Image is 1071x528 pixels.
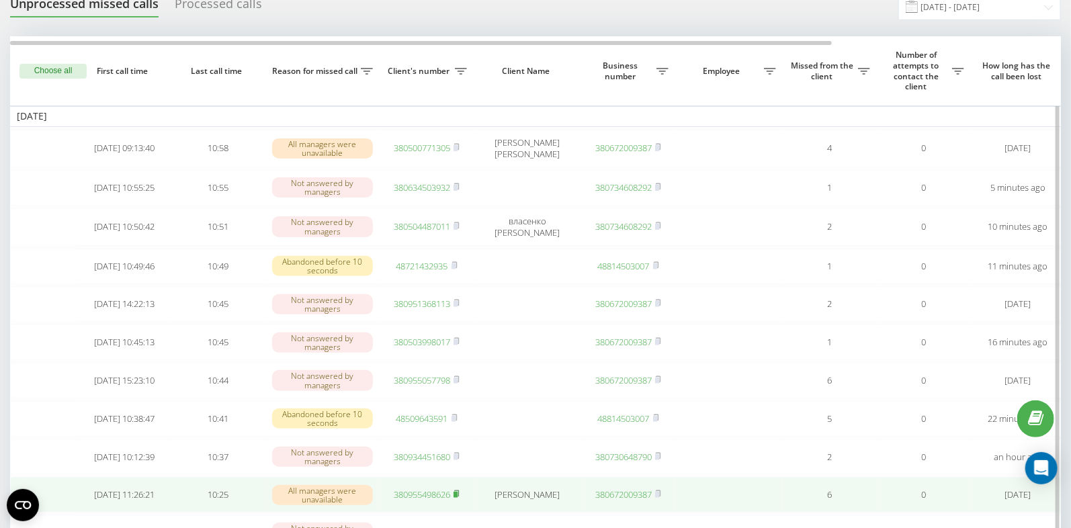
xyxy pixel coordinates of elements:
[877,363,971,398] td: 0
[171,249,265,284] td: 10:49
[171,477,265,513] td: 10:25
[77,439,171,475] td: [DATE] 10:12:39
[77,477,171,513] td: [DATE] 11:26:21
[88,66,161,77] span: First call time
[783,439,877,475] td: 2
[386,66,455,77] span: Client's number
[394,451,450,463] a: 380934451680
[394,488,450,500] a: 380955498626
[783,170,877,206] td: 1
[171,401,265,437] td: 10:41
[272,370,373,390] div: Not answered by managers
[272,66,361,77] span: Reason for missed call
[971,287,1065,322] td: [DATE]
[396,412,448,425] a: 48509643591
[971,130,1065,167] td: [DATE]
[971,439,1065,475] td: an hour ago
[394,298,450,310] a: 380951368113
[394,374,450,386] a: 380955057798
[789,60,858,81] span: Missed from the client
[783,130,877,167] td: 4
[595,336,652,348] a: 380672009387
[171,439,265,475] td: 10:37
[474,130,581,167] td: [PERSON_NAME] [PERSON_NAME]
[877,439,971,475] td: 0
[783,477,877,513] td: 6
[272,294,373,314] div: Not answered by managers
[396,260,448,272] a: 48721432935
[474,477,581,513] td: [PERSON_NAME]
[171,363,265,398] td: 10:44
[598,412,650,425] a: 48814503007
[77,324,171,360] td: [DATE] 10:45:13
[272,138,373,159] div: All managers were unavailable
[394,220,450,232] a: 380504487011
[595,451,652,463] a: 380730648790
[272,485,373,505] div: All managers were unavailable
[971,363,1065,398] td: [DATE]
[171,170,265,206] td: 10:55
[884,50,952,91] span: Number of attempts to contact the client
[171,287,265,322] td: 10:45
[971,324,1065,360] td: 16 minutes ago
[171,324,265,360] td: 10:45
[595,181,652,193] a: 380734608292
[7,489,39,521] button: Open CMP widget
[394,336,450,348] a: 380503998017
[783,363,877,398] td: 6
[77,208,171,246] td: [DATE] 10:50:42
[877,287,971,322] td: 0
[272,216,373,236] div: Not answered by managers
[877,249,971,284] td: 0
[595,374,652,386] a: 380672009387
[982,60,1054,81] span: How long has the call been lost
[272,408,373,429] div: Abandoned before 10 seconds
[783,249,877,284] td: 1
[474,208,581,246] td: власенко [PERSON_NAME]
[877,130,971,167] td: 0
[971,208,1065,246] td: 10 minutes ago
[588,60,656,81] span: Business number
[595,142,652,154] a: 380672009387
[1025,452,1058,484] div: Open Intercom Messenger
[783,401,877,437] td: 5
[77,130,171,167] td: [DATE] 09:13:40
[783,287,877,322] td: 2
[272,447,373,467] div: Not answered by managers
[971,401,1065,437] td: 22 minutes ago
[783,324,877,360] td: 1
[182,66,255,77] span: Last call time
[877,208,971,246] td: 0
[485,66,570,77] span: Client Name
[272,256,373,276] div: Abandoned before 10 seconds
[877,401,971,437] td: 0
[595,298,652,310] a: 380672009387
[171,130,265,167] td: 10:58
[971,249,1065,284] td: 11 minutes ago
[783,208,877,246] td: 2
[171,208,265,246] td: 10:51
[877,324,971,360] td: 0
[77,287,171,322] td: [DATE] 14:22:13
[272,177,373,197] div: Not answered by managers
[971,477,1065,513] td: [DATE]
[595,220,652,232] a: 380734608292
[394,181,450,193] a: 380634503932
[19,64,87,79] button: Choose all
[77,401,171,437] td: [DATE] 10:38:47
[971,170,1065,206] td: 5 minutes ago
[77,363,171,398] td: [DATE] 15:23:10
[595,488,652,500] a: 380672009387
[877,477,971,513] td: 0
[394,142,450,154] a: 380500771305
[77,249,171,284] td: [DATE] 10:49:46
[877,170,971,206] td: 0
[77,170,171,206] td: [DATE] 10:55:25
[682,66,764,77] span: Employee
[272,333,373,353] div: Not answered by managers
[598,260,650,272] a: 48814503007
